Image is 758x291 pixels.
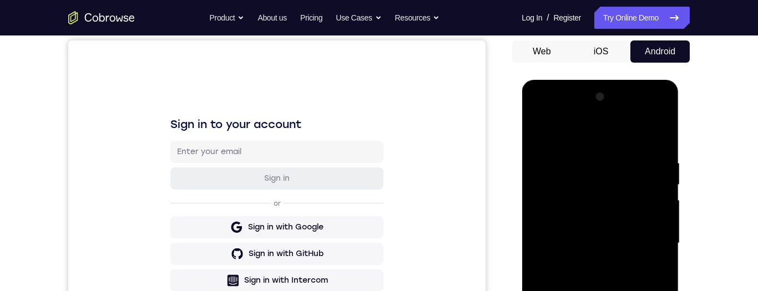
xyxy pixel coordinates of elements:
[336,7,381,29] button: Use Cases
[630,40,690,63] button: Android
[176,234,260,246] div: Sign in with Intercom
[257,7,286,29] a: About us
[395,7,440,29] button: Resources
[102,127,315,149] button: Sign in
[177,261,259,272] div: Sign in with Zendesk
[512,40,572,63] button: Web
[594,7,690,29] a: Try Online Demo
[554,7,581,29] a: Register
[203,159,215,167] p: or
[102,202,315,224] button: Sign in with GitHub
[102,176,315,198] button: Sign in with Google
[547,11,549,24] span: /
[68,11,135,24] a: Go to the home page
[102,76,315,91] h1: Sign in to your account
[102,229,315,251] button: Sign in with Intercom
[522,7,542,29] a: Log In
[300,7,322,29] a: Pricing
[102,256,315,278] button: Sign in with Zendesk
[210,7,245,29] button: Product
[180,208,255,219] div: Sign in with GitHub
[109,106,309,117] input: Enter your email
[572,40,631,63] button: iOS
[180,181,255,192] div: Sign in with Google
